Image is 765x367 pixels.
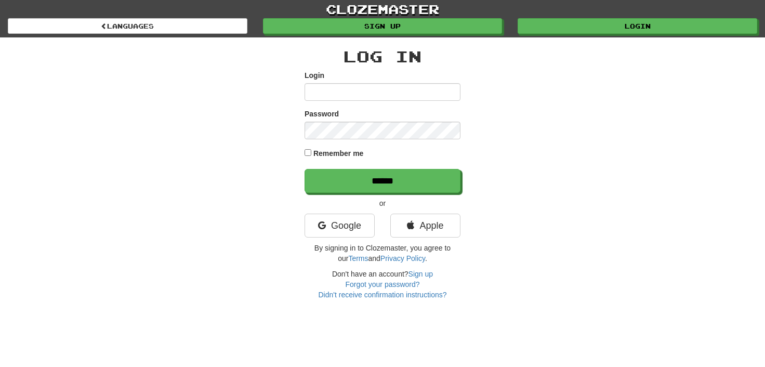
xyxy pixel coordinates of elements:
label: Remember me [313,148,364,159]
a: Sign up [263,18,503,34]
a: Privacy Policy [380,254,425,263]
a: Terms [348,254,368,263]
a: Didn't receive confirmation instructions? [318,291,446,299]
p: By signing in to Clozemaster, you agree to our and . [305,243,460,264]
div: Don't have an account? [305,269,460,300]
p: or [305,198,460,208]
a: Languages [8,18,247,34]
h2: Log In [305,48,460,65]
label: Login [305,70,324,81]
a: Login [518,18,757,34]
a: Sign up [408,270,433,278]
a: Forgot your password? [345,280,419,289]
label: Password [305,109,339,119]
a: Apple [390,214,460,238]
a: Google [305,214,375,238]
